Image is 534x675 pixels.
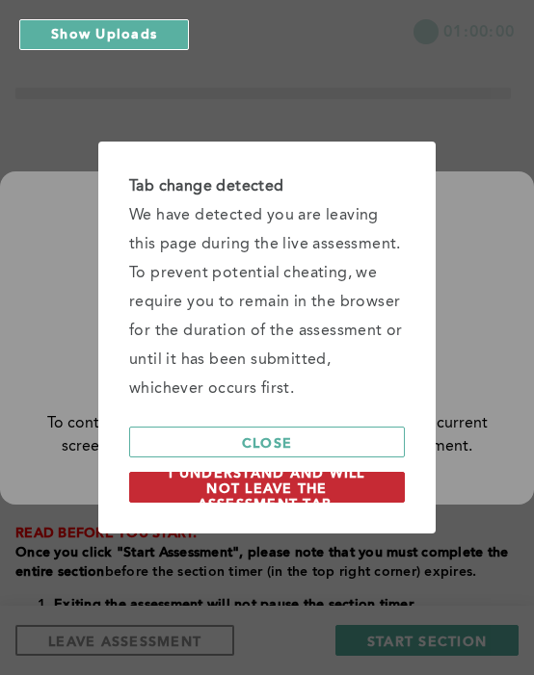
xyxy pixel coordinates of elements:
button: Close [129,427,405,457]
button: Show Uploads [19,19,189,50]
div: We have detected you are leaving this page during the live assessment. To prevent potential cheat... [129,201,405,403]
div: Tab change detected [129,172,405,201]
span: Close [242,433,292,452]
span: I understand and will not leave the assessment tab. [161,463,373,512]
button: I understand and will not leave the assessment tab. [129,472,405,503]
